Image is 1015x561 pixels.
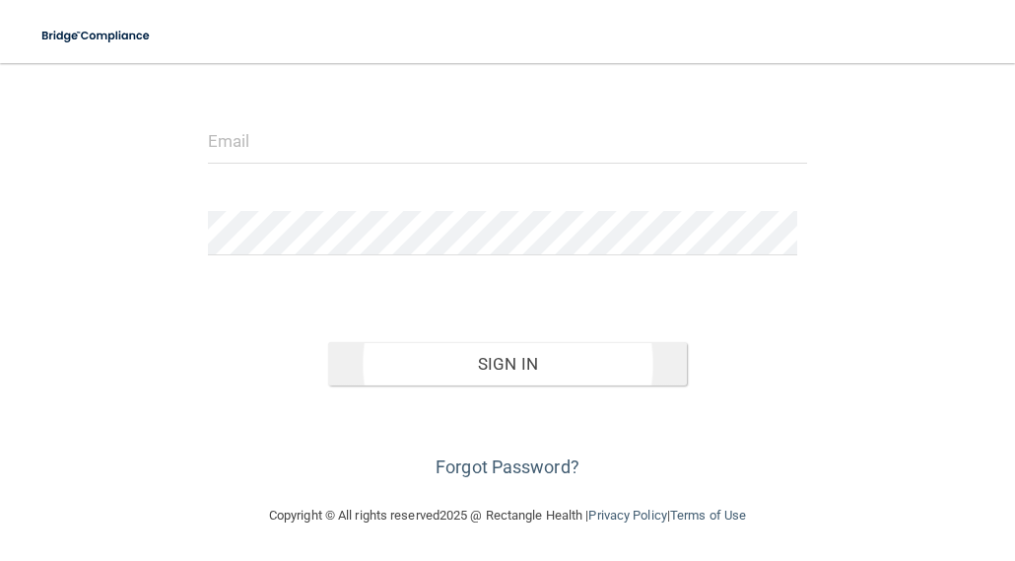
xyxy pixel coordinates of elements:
a: Terms of Use [670,508,746,523]
input: Email [208,119,807,164]
button: Sign In [328,342,688,386]
img: bridge_compliance_login_screen.278c3ca4.svg [30,16,164,56]
div: Copyright © All rights reserved 2025 @ Rectangle Health | | [148,484,867,547]
a: Forgot Password? [436,456,579,477]
a: Privacy Policy [588,508,666,523]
